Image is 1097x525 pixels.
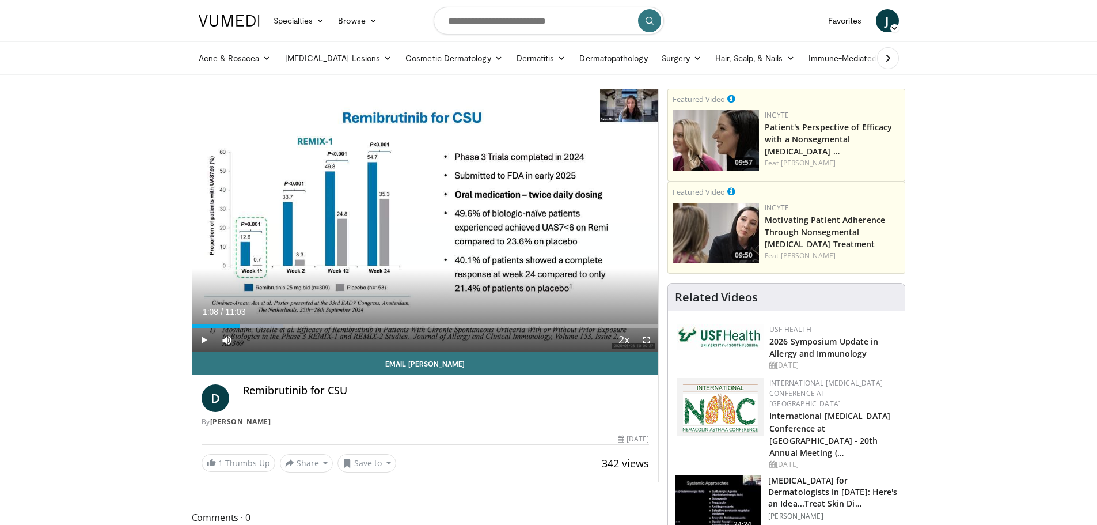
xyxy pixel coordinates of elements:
a: J [876,9,899,32]
a: 09:50 [673,203,759,263]
div: By [202,417,650,427]
a: [PERSON_NAME] [781,158,836,168]
button: Play [192,328,215,352]
a: Specialties [267,9,332,32]
span: 342 views [602,456,649,470]
a: Browse [331,9,384,32]
div: Feat. [765,158,900,168]
a: Favorites [821,9,869,32]
div: [DATE] [618,434,649,444]
span: 09:57 [731,157,756,168]
input: Search topics, interventions [434,7,664,35]
button: Share [280,454,333,473]
div: Progress Bar [192,324,659,328]
span: 09:50 [731,250,756,260]
a: Motivating Patient Adherence Through Nonsegmental [MEDICAL_DATA] Treatment [765,214,885,250]
h4: Remibrutinib for CSU [243,384,650,397]
a: Incyte [765,110,789,120]
a: International [MEDICAL_DATA] Conference at [GEOGRAPHIC_DATA] - 20th Annual Meeting (… [769,410,890,458]
a: D [202,384,229,412]
a: Hair, Scalp, & Nails [708,47,801,70]
p: [PERSON_NAME] [768,512,898,521]
img: 6ba8804a-8538-4002-95e7-a8f8012d4a11.png.150x105_q85_autocrop_double_scale_upscale_version-0.2.jpg [677,324,764,350]
a: Immune-Mediated [802,47,895,70]
img: VuMedi Logo [199,15,260,27]
a: USF Health [769,324,811,334]
small: Featured Video [673,94,725,104]
a: Patient's Perspective of Efficacy with a Nonsegmental [MEDICAL_DATA] … [765,122,892,157]
span: 1 [218,458,223,469]
button: Mute [215,328,238,352]
video-js: Video Player [192,89,659,352]
div: [DATE] [769,459,895,470]
span: 1:08 [203,307,218,316]
button: Playback Rate [612,328,635,352]
a: [MEDICAL_DATA] Lesions [278,47,399,70]
small: Featured Video [673,187,725,197]
a: 2026 Symposium Update in Allergy and Immunology [769,336,878,359]
span: 11:03 [225,307,245,316]
a: Cosmetic Dermatology [398,47,509,70]
h4: Related Videos [675,290,758,304]
h3: [MEDICAL_DATA] for Dermatologists in [DATE]: Here's an Idea...Treat Skin Di… [768,475,898,509]
a: Surgery [655,47,709,70]
a: 09:57 [673,110,759,171]
img: 39505ded-af48-40a4-bb84-dee7792dcfd5.png.150x105_q85_crop-smart_upscale.jpg [673,203,759,263]
span: / [221,307,223,316]
span: Comments 0 [192,510,659,525]
a: [PERSON_NAME] [210,417,271,426]
div: Feat. [765,251,900,261]
a: International [MEDICAL_DATA] Conference at [GEOGRAPHIC_DATA] [769,378,883,409]
a: 1 Thumbs Up [202,454,275,472]
a: Acne & Rosacea [192,47,278,70]
button: Save to [337,454,396,473]
a: Email [PERSON_NAME] [192,352,659,375]
img: 2c48d197-61e9-423b-8908-6c4d7e1deb64.png.150x105_q85_crop-smart_upscale.jpg [673,110,759,171]
div: [DATE] [769,360,895,371]
img: 9485e4e4-7c5e-4f02-b036-ba13241ea18b.png.150x105_q85_autocrop_double_scale_upscale_version-0.2.png [677,378,764,436]
a: Dermatitis [510,47,573,70]
a: [PERSON_NAME] [781,251,836,260]
button: Fullscreen [635,328,658,352]
a: Dermatopathology [572,47,654,70]
a: Incyte [765,203,789,213]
